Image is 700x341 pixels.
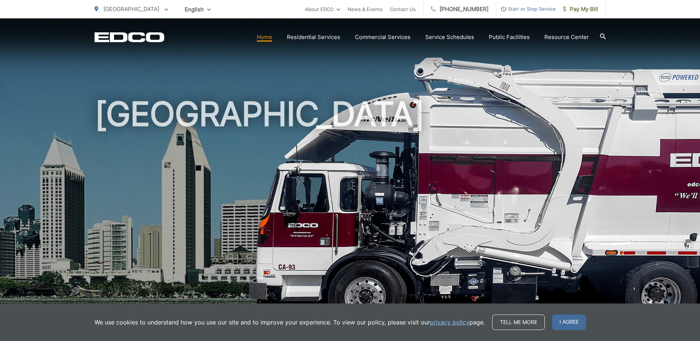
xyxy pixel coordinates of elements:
[390,5,416,14] a: Contact Us
[95,96,606,328] h1: [GEOGRAPHIC_DATA]
[355,33,411,42] a: Commercial Services
[305,5,340,14] a: About EDCO
[552,315,586,330] span: I agree
[489,33,530,42] a: Public Facilities
[425,33,474,42] a: Service Schedules
[103,6,159,13] span: [GEOGRAPHIC_DATA]
[95,32,164,42] a: EDCD logo. Return to the homepage.
[492,315,545,330] a: Tell me more
[348,5,383,14] a: News & Events
[179,3,216,16] span: English
[287,33,340,42] a: Residential Services
[95,318,485,327] p: We use cookies to understand how you use our site and to improve your experience. To view our pol...
[257,33,272,42] a: Home
[430,318,469,327] a: privacy policy
[544,33,589,42] a: Resource Center
[563,5,598,14] span: Pay My Bill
